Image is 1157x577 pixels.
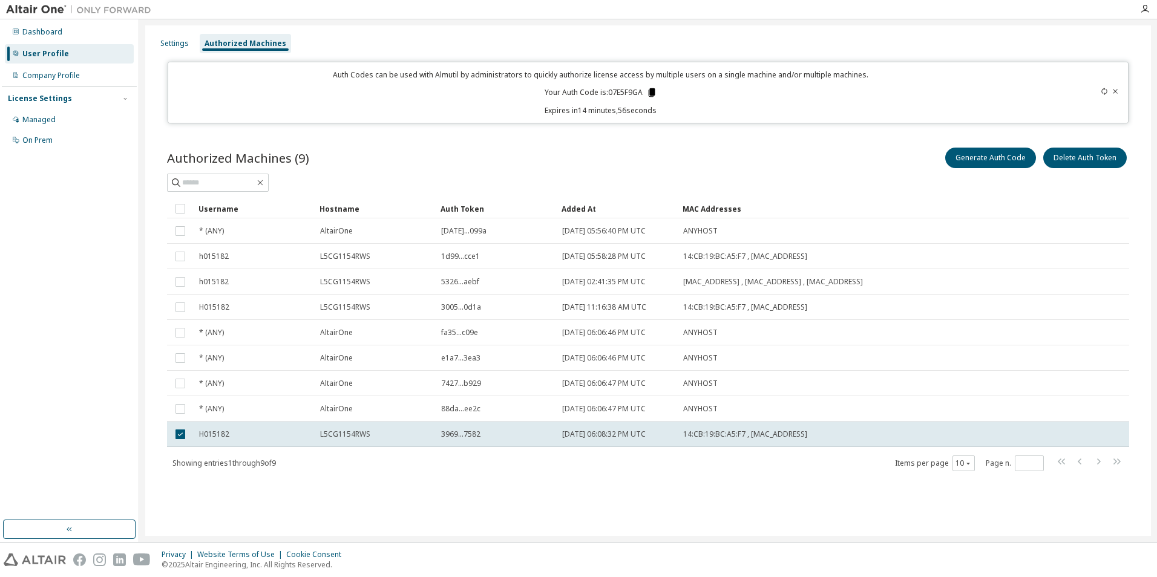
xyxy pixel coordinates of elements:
[683,379,718,388] span: ANYHOST
[162,550,197,559] div: Privacy
[562,277,646,287] span: [DATE] 02:41:35 PM UTC
[441,302,481,312] span: 3005...0d1a
[441,353,480,363] span: e1a7...3ea3
[683,302,807,312] span: 14:CB:19:BC:A5:F7 , [MAC_ADDRESS]
[955,458,972,468] button: 10
[320,277,370,287] span: L5CG1154RWS
[320,302,370,312] span: L5CG1154RWS
[162,559,349,570] p: © 2025 Altair Engineering, Inc. All Rights Reserved.
[320,353,353,363] span: AltairOne
[562,226,646,236] span: [DATE] 05:56:40 PM UTC
[441,404,480,414] span: 88da...ee2c
[172,458,276,468] span: Showing entries 1 through 9 of 9
[562,404,646,414] span: [DATE] 06:06:47 PM UTC
[4,553,66,566] img: altair_logo.svg
[175,70,1027,80] p: Auth Codes can be used with Almutil by administrators to quickly authorize license access by mult...
[167,149,309,166] span: Authorized Machines (9)
[562,302,646,312] span: [DATE] 11:16:38 AM UTC
[320,226,353,236] span: AltairOne
[441,379,481,388] span: 7427...b929
[22,49,69,59] div: User Profile
[22,27,62,37] div: Dashboard
[22,71,80,80] div: Company Profile
[93,553,106,566] img: instagram.svg
[320,252,370,261] span: L5CG1154RWS
[320,429,370,439] span: L5CG1154RWS
[199,252,229,261] span: h015182
[895,455,975,471] span: Items per page
[683,199,1002,218] div: MAC Addresses
[320,328,353,337] span: AltairOne
[683,404,718,414] span: ANYHOST
[320,404,353,414] span: AltairOne
[22,115,56,125] div: Managed
[562,252,646,261] span: [DATE] 05:58:28 PM UTC
[320,379,353,388] span: AltairOne
[683,353,718,363] span: ANYHOST
[441,429,480,439] span: 3969...7582
[441,252,480,261] span: 1d99...cce1
[22,135,53,145] div: On Prem
[562,328,646,337] span: [DATE] 06:06:46 PM UTC
[441,199,552,218] div: Auth Token
[441,328,478,337] span: fa35...c09e
[199,379,224,388] span: * (ANY)
[113,553,126,566] img: linkedin.svg
[545,87,657,98] p: Your Auth Code is: 07E5F9GA
[133,553,151,566] img: youtube.svg
[683,429,807,439] span: 14:CB:19:BC:A5:F7 , [MAC_ADDRESS]
[6,4,157,16] img: Altair One
[986,455,1044,471] span: Page n.
[286,550,349,559] div: Cookie Consent
[683,277,863,287] span: [MAC_ADDRESS] , [MAC_ADDRESS] , [MAC_ADDRESS]
[441,226,487,236] span: [DATE]...099a
[441,277,479,287] span: 5326...aebf
[199,302,229,312] span: H015182
[160,39,189,48] div: Settings
[197,550,286,559] div: Website Terms of Use
[199,226,224,236] span: * (ANY)
[945,148,1036,168] button: Generate Auth Code
[562,199,673,218] div: Added At
[175,105,1027,116] p: Expires in 14 minutes, 56 seconds
[73,553,86,566] img: facebook.svg
[205,39,286,48] div: Authorized Machines
[683,328,718,337] span: ANYHOST
[199,429,229,439] span: H015182
[562,379,646,388] span: [DATE] 06:06:47 PM UTC
[562,429,646,439] span: [DATE] 06:08:32 PM UTC
[8,94,72,103] div: License Settings
[562,353,646,363] span: [DATE] 06:06:46 PM UTC
[199,353,224,363] span: * (ANY)
[683,226,718,236] span: ANYHOST
[320,199,431,218] div: Hostname
[199,277,229,287] span: h015182
[1043,148,1127,168] button: Delete Auth Token
[199,328,224,337] span: * (ANY)
[198,199,310,218] div: Username
[199,404,224,414] span: * (ANY)
[683,252,807,261] span: 14:CB:19:BC:A5:F7 , [MAC_ADDRESS]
